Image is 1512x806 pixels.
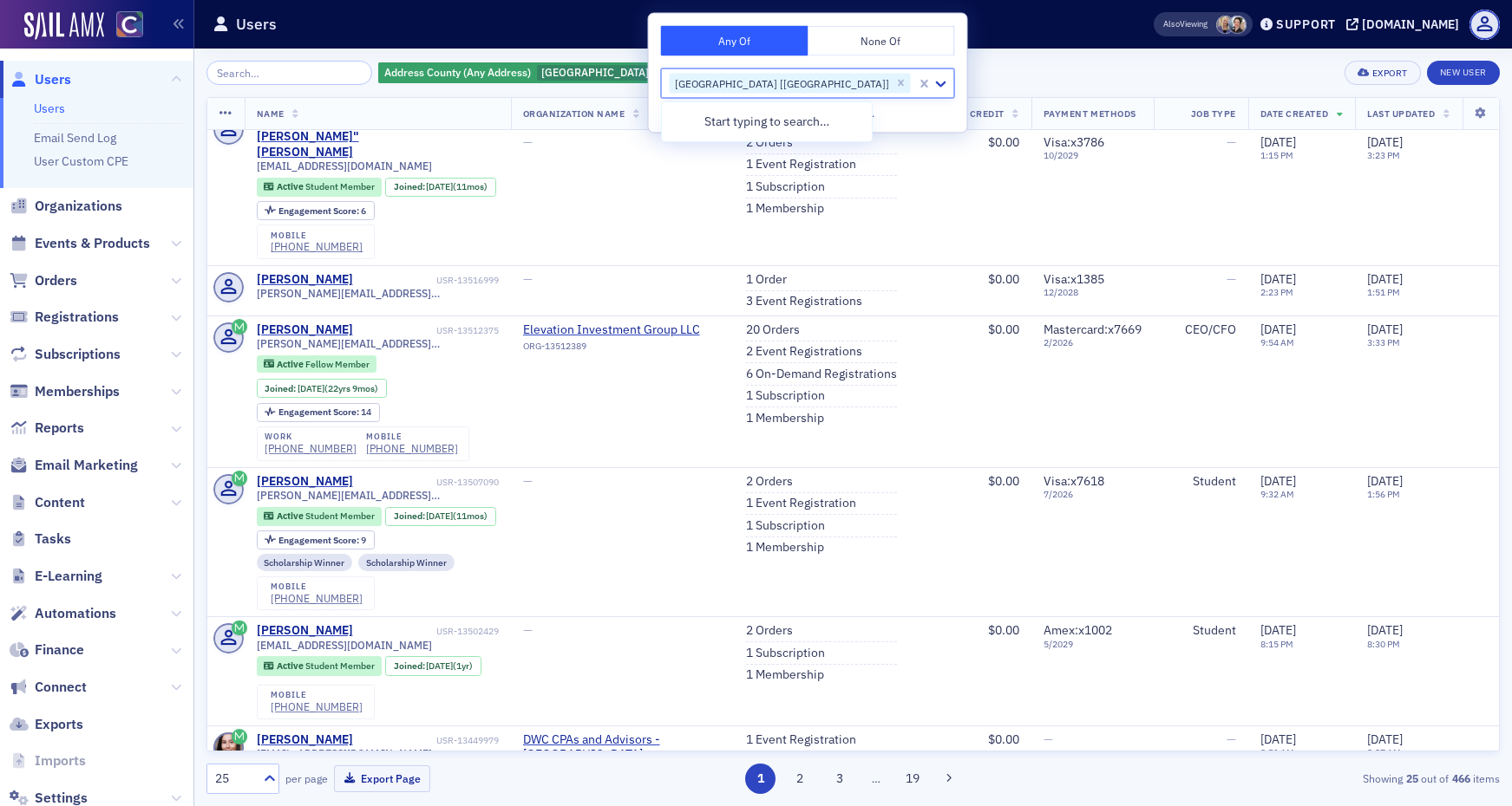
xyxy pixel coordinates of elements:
span: Active [277,358,305,370]
a: Subscriptions [10,345,121,364]
a: 1 Membership [746,411,824,426]
span: Mastercard : x7669 [1044,322,1142,337]
span: Address County (Any Address) [384,65,531,79]
h1: Users [236,14,277,35]
span: [EMAIL_ADDRESS][DOMAIN_NAME] [257,159,432,172]
span: — [523,133,533,149]
span: Fellow Member [305,358,370,370]
span: Active [277,510,305,522]
div: Export [1372,68,1408,78]
span: Visa : x3786 [1044,133,1104,149]
strong: 466 [1449,770,1473,786]
span: [DATE] [1367,622,1403,638]
time: 9:54 AM [1260,336,1294,348]
span: Alicia Gelinas [1216,16,1234,34]
strong: 25 [1403,770,1421,786]
div: Student [1166,474,1236,490]
span: [DATE] [1260,731,1296,747]
span: Amex : x1002 [1044,622,1112,638]
span: Joined : [265,383,298,394]
span: Finance [35,640,84,660]
div: Engagement Score: 6 [257,201,375,220]
span: [DATE] [1260,322,1296,337]
div: 6 [278,206,366,216]
a: User Custom CPE [34,153,128,169]
span: 2 / 2026 [1044,337,1142,348]
span: — [1227,731,1236,747]
span: — [523,622,533,638]
div: Joined: 2024-09-28 00:00:00 [385,656,481,675]
span: 7 / 2026 [1044,489,1142,500]
span: [DATE] [1367,133,1403,149]
div: Engagement Score: 9 [257,530,375,549]
div: [PERSON_NAME] [257,474,353,490]
span: Connect [35,678,87,697]
span: Visa : x1385 [1044,271,1104,287]
div: mobile [271,690,363,700]
time: 8:51 AM [1260,746,1294,758]
div: Joined: 2024-10-25 00:00:00 [385,178,496,197]
span: Exports [35,715,83,734]
a: [PHONE_NUMBER] [265,442,357,455]
div: 25 [215,770,253,788]
a: 2 Orders [746,474,793,490]
input: Search… [206,61,372,85]
time: 9:27 AM [1367,746,1401,758]
div: work [265,432,357,442]
span: [DATE] [1260,622,1296,638]
span: Orders [35,271,77,290]
a: Active Student Member [264,660,374,672]
a: New User [1427,61,1500,85]
button: 1 [745,764,776,794]
span: Student Member [305,660,375,672]
a: Memberships [10,382,120,401]
a: Email Marketing [10,456,138,475]
span: Payment Methods [1044,107,1136,120]
div: [PHONE_NUMBER] [271,592,363,605]
div: Engagement Score: 14 [257,403,380,422]
div: Joined: 2002-12-31 00:00:00 [257,379,387,398]
div: [PHONE_NUMBER] [271,700,363,713]
span: Organization Name [523,107,625,120]
a: Exports [10,715,83,734]
div: [PERSON_NAME] [257,322,353,338]
div: [DOMAIN_NAME] [1362,16,1459,32]
button: None Of [808,26,955,56]
time: 3:23 PM [1367,149,1400,161]
img: SailAMX [24,12,104,40]
span: [DATE] [1367,731,1403,747]
div: [PHONE_NUMBER] [271,240,363,253]
a: [PERSON_NAME] [257,272,353,288]
span: Viewing [1163,18,1208,30]
time: 8:15 PM [1260,638,1293,650]
span: — [1227,133,1236,149]
span: Content [35,493,85,512]
div: Active: Active: Fellow Member [257,355,377,373]
span: [DATE] [1260,271,1296,287]
a: [PERSON_NAME] [257,623,353,639]
div: Start typing to search… [662,106,873,138]
span: [DATE] [1260,473,1296,489]
div: (1yr) [426,660,473,672]
span: $0.00 [988,133,1019,149]
a: Finance [10,640,84,660]
span: 10 / 2029 [1044,150,1142,161]
span: Engagement Score : [278,534,361,546]
a: Automations [10,604,116,623]
span: — [1044,731,1053,747]
span: 5 / 2029 [1044,639,1142,650]
span: Subscriptions [35,345,121,364]
a: 1 Event Registration [746,732,856,748]
div: Showing out of items [1081,770,1500,786]
a: Users [10,70,71,89]
a: 3 Event Registrations [746,294,862,309]
a: [PERSON_NAME] "[PERSON_NAME]" [PERSON_NAME] [257,114,434,160]
div: Scholarship Winner [257,554,353,571]
a: Active Fellow Member [264,359,369,370]
a: 2 Event Registrations [746,344,862,360]
time: 8:30 PM [1367,638,1400,650]
span: [PERSON_NAME][EMAIL_ADDRESS][DOMAIN_NAME] [257,337,499,350]
span: 12 / 2028 [1044,287,1142,298]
